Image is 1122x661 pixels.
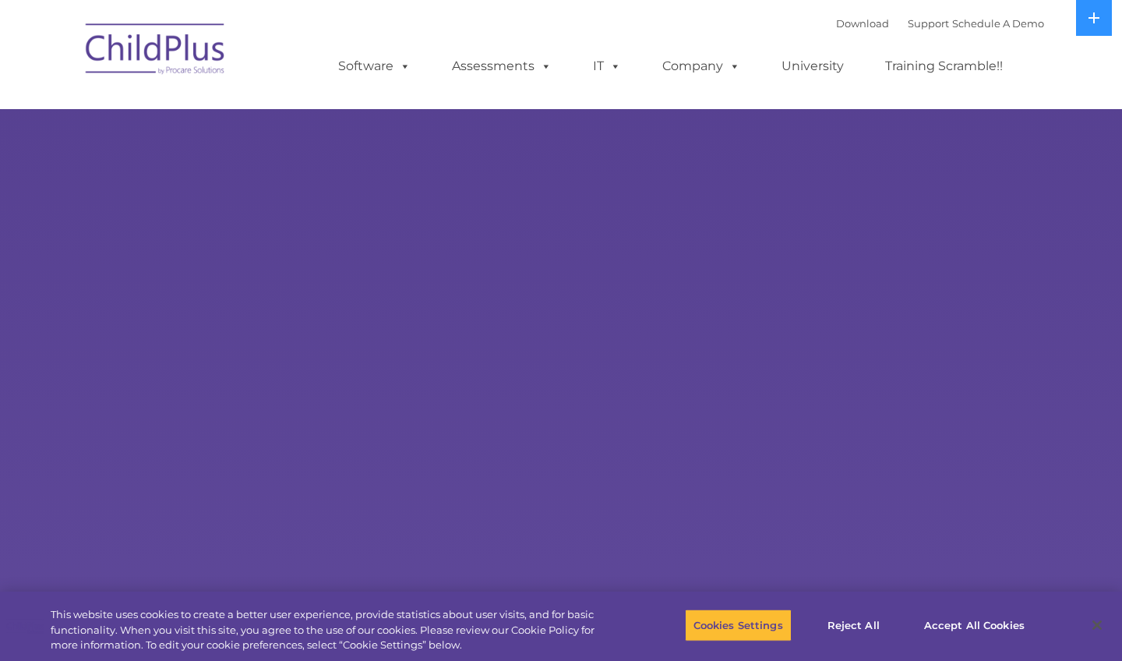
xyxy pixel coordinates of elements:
button: Accept All Cookies [916,609,1033,642]
a: IT [577,51,637,82]
a: Schedule A Demo [952,17,1044,30]
a: Support [908,17,949,30]
a: Company [647,51,756,82]
a: Assessments [436,51,567,82]
button: Cookies Settings [685,609,792,642]
a: Download [836,17,889,30]
a: Software [323,51,426,82]
button: Close [1080,608,1114,642]
button: Reject All [805,609,902,642]
div: This website uses cookies to create a better user experience, provide statistics about user visit... [51,607,617,653]
a: Training Scramble!! [870,51,1018,82]
font: | [836,17,1044,30]
img: ChildPlus by Procare Solutions [78,12,234,90]
a: University [766,51,859,82]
